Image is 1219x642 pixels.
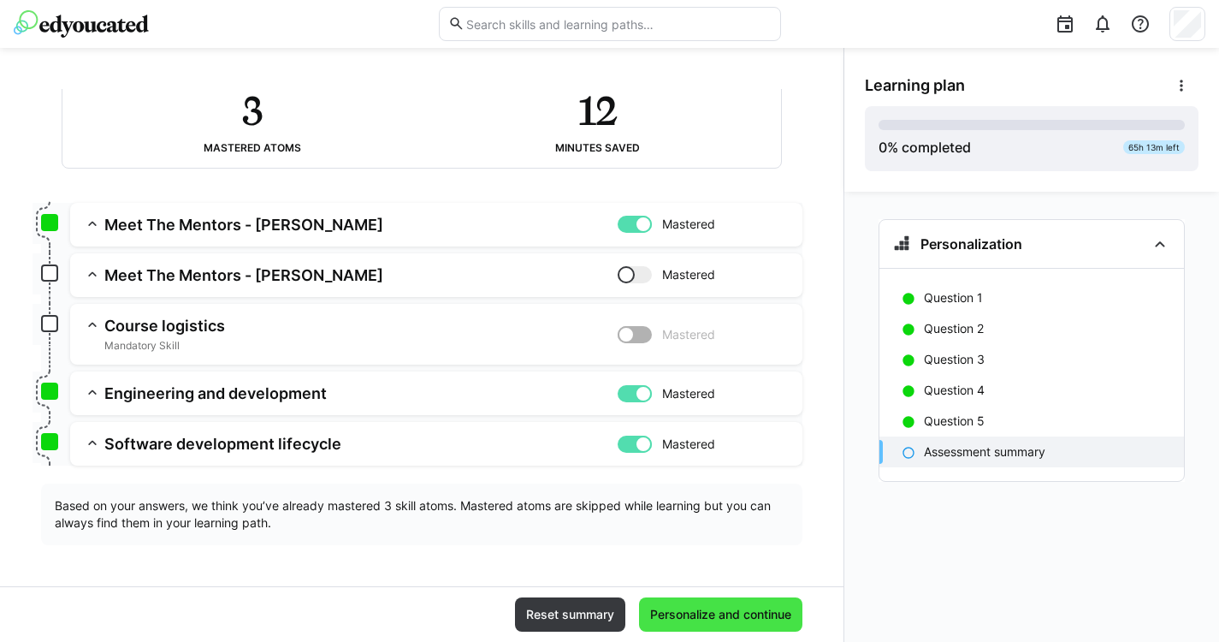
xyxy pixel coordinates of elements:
[41,484,802,545] div: Based on your answers, we think you’ve already mastered 3 skill atoms. Mastered atoms are skipped...
[515,597,625,632] button: Reset summary
[1123,140,1185,154] div: 65h 13m left
[242,86,263,135] h2: 3
[648,606,794,623] span: Personalize and continue
[879,139,887,156] span: 0
[924,413,985,430] p: Question 5
[924,382,985,399] p: Question 4
[662,216,715,233] span: Mastered
[865,76,965,95] span: Learning plan
[924,351,985,368] p: Question 3
[879,137,971,158] div: % completed
[204,142,301,154] div: Mastered atoms
[104,383,618,403] h3: Engineering and development
[924,320,984,337] p: Question 2
[920,235,1022,253] h3: Personalization
[104,339,618,353] span: Mandatory Skill
[524,606,617,623] span: Reset summary
[924,443,1045,461] p: Assessment summary
[578,86,617,135] h2: 12
[555,142,640,154] div: Minutes saved
[465,16,771,32] input: Search skills and learning paths…
[104,265,618,285] h3: Meet The Mentors - [PERSON_NAME]
[662,266,715,283] span: Mastered
[924,289,983,306] p: Question 1
[104,215,618,235] h3: Meet The Mentors - [PERSON_NAME]
[104,316,618,336] h3: Course logistics
[662,326,715,343] span: Mastered
[662,436,715,453] span: Mastered
[104,434,618,454] h3: Software development lifecycle
[639,597,802,632] button: Personalize and continue
[662,385,715,402] span: Mastered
